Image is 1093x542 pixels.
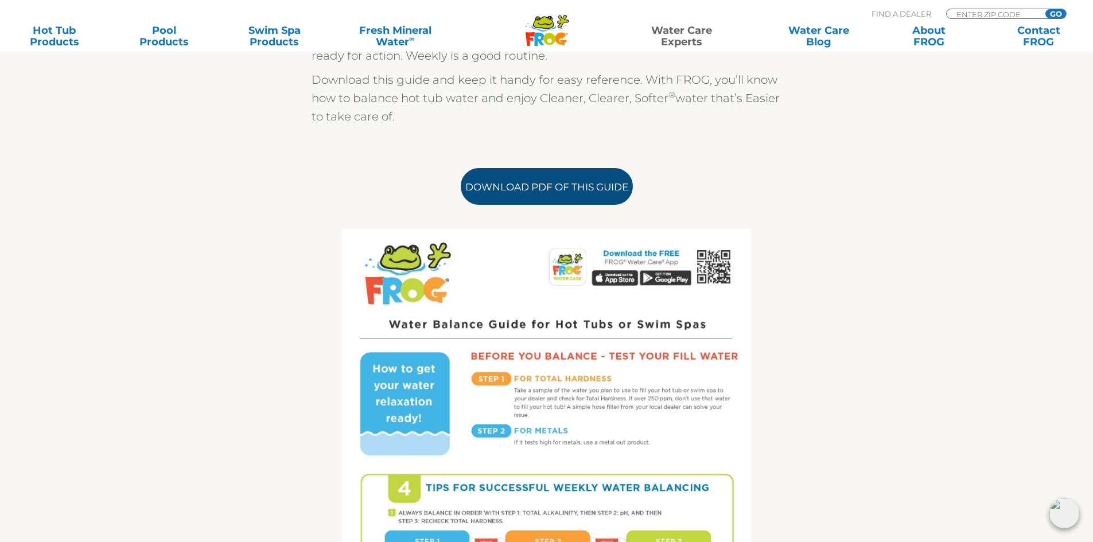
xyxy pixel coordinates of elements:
a: Hot TubProducts [11,25,97,48]
sup: ® [668,89,675,100]
a: Fresh MineralWater∞ [341,25,449,48]
a: PoolProducts [122,25,207,48]
img: openIcon [1049,498,1079,528]
a: ContactFROG [996,25,1082,48]
input: Zip Code Form [955,9,1033,19]
a: AboutFROG [886,25,971,48]
input: GO [1045,9,1066,18]
a: Water CareExperts [612,25,751,48]
p: Find A Dealer [872,9,931,19]
a: Download PDF of this Guide [461,168,633,205]
sup: ∞ [409,34,415,43]
p: Download this guide and keep it handy for easy reference. With FROG, you’ll know how to balance h... [312,71,782,126]
a: Water CareBlog [776,25,861,48]
a: Swim SpaProducts [232,25,317,48]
